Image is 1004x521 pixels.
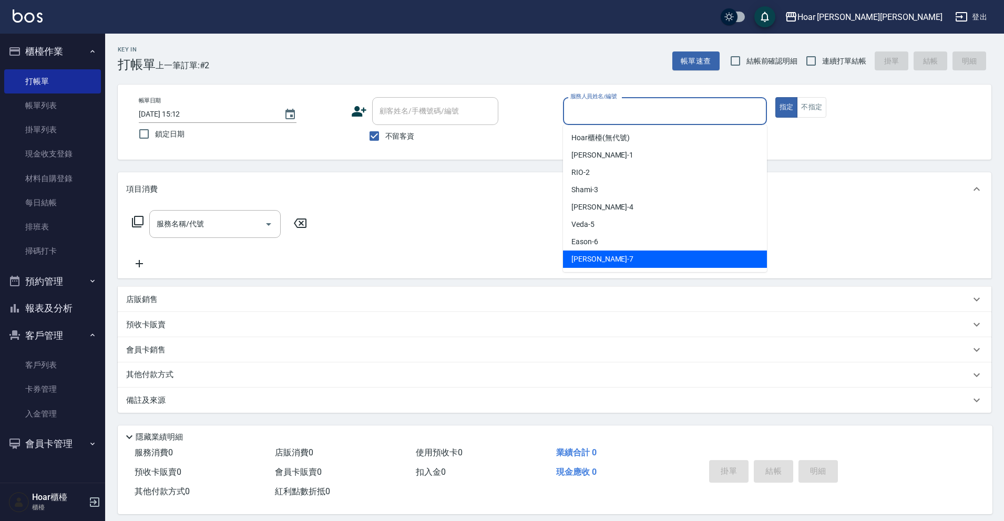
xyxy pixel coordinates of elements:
div: 備註及來源 [118,388,991,413]
span: 紅利點數折抵 0 [275,486,330,496]
span: 店販消費 0 [275,447,313,457]
span: 其他付款方式 0 [135,486,190,496]
input: YYYY/MM/DD hh:mm [139,106,273,123]
button: 指定 [775,97,798,118]
span: 鎖定日期 [155,129,185,140]
img: Logo [13,9,43,23]
button: 客戶管理 [4,322,101,349]
button: Choose date, selected date is 2025-09-06 [278,102,303,127]
button: Hoar [PERSON_NAME][PERSON_NAME] [781,6,947,28]
span: Hoar櫃檯 (無代號) [571,132,629,143]
span: 服務消費 0 [135,447,173,457]
a: 打帳單 [4,69,101,93]
h3: 打帳單 [118,57,156,72]
a: 入金管理 [4,402,101,426]
span: Veda -5 [571,219,595,230]
span: 使用預收卡 0 [416,447,463,457]
span: Eason -6 [571,236,598,247]
button: 櫃檯作業 [4,38,101,65]
button: 報表及分析 [4,295,101,322]
div: 店販銷售 [118,287,991,312]
button: 預約管理 [4,268,101,295]
span: 業績合計 0 [556,447,597,457]
button: 會員卡管理 [4,430,101,457]
button: 帳單速查 [672,51,720,71]
p: 預收卡販賣 [126,319,166,330]
span: 上一筆訂單:#2 [156,59,210,72]
span: RIO -2 [571,167,590,178]
span: [PERSON_NAME] -4 [571,202,633,213]
span: [PERSON_NAME] -1 [571,150,633,161]
button: 不指定 [797,97,826,118]
div: 其他付款方式 [118,362,991,388]
a: 掃碼打卡 [4,239,101,263]
a: 排班表 [4,215,101,239]
div: 預收卡販賣 [118,312,991,337]
a: 客戶列表 [4,353,101,377]
span: 扣入金 0 [416,467,446,477]
span: 連續打單結帳 [822,56,866,67]
label: 帳單日期 [139,97,161,105]
a: 現金收支登錄 [4,142,101,166]
img: Person [8,492,29,513]
button: save [754,6,775,27]
span: Shami -3 [571,184,598,195]
p: 項目消費 [126,184,158,195]
h2: Key In [118,46,156,53]
a: 每日結帳 [4,191,101,215]
a: 材料自購登錄 [4,166,101,191]
p: 櫃檯 [32,503,86,512]
a: 掛單列表 [4,118,101,142]
span: 預收卡販賣 0 [135,467,181,477]
p: 備註及來源 [126,395,166,406]
div: Hoar [PERSON_NAME][PERSON_NAME] [797,11,942,24]
div: 會員卡銷售 [118,337,991,362]
p: 其他付款方式 [126,369,179,381]
h5: Hoar櫃檯 [32,492,86,503]
a: 帳單列表 [4,93,101,118]
div: 項目消費 [118,172,991,206]
p: 隱藏業績明細 [136,432,183,443]
label: 服務人員姓名/編號 [570,92,617,100]
a: 卡券管理 [4,377,101,401]
span: 現金應收 0 [556,467,597,477]
span: 結帳前確認明細 [746,56,798,67]
button: Open [260,216,277,233]
span: 不留客資 [385,131,415,142]
p: 會員卡銷售 [126,345,166,356]
span: 會員卡販賣 0 [275,467,322,477]
button: 登出 [951,7,991,27]
span: [PERSON_NAME] -7 [571,254,633,265]
p: 店販銷售 [126,294,158,305]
